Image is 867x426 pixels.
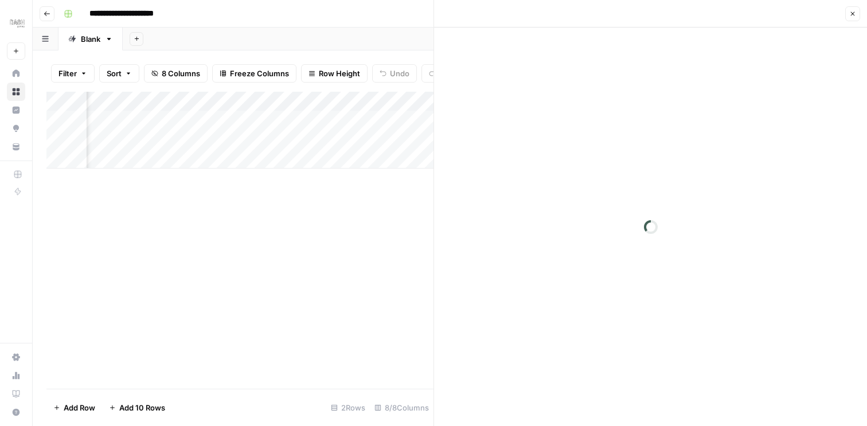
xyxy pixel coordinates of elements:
span: Undo [390,68,409,79]
a: Settings [7,348,25,366]
a: Browse [7,83,25,101]
button: Filter [51,64,95,83]
button: Workspace: Dash [7,9,25,38]
button: Help + Support [7,403,25,421]
span: 8 Columns [162,68,200,79]
a: Usage [7,366,25,385]
a: Insights [7,101,25,119]
button: Sort [99,64,139,83]
a: Opportunities [7,119,25,138]
button: Add Row [46,398,102,417]
span: Add 10 Rows [119,402,165,413]
a: Learning Hub [7,385,25,403]
button: 8 Columns [144,64,208,83]
button: Freeze Columns [212,64,296,83]
span: Row Height [319,68,360,79]
div: 2 Rows [326,398,370,417]
a: Your Data [7,138,25,156]
button: Add 10 Rows [102,398,172,417]
span: Sort [107,68,122,79]
img: Dash Logo [7,13,28,34]
div: Blank [81,33,100,45]
div: 8/8 Columns [370,398,433,417]
span: Filter [58,68,77,79]
a: Home [7,64,25,83]
span: Freeze Columns [230,68,289,79]
span: Add Row [64,402,95,413]
button: Undo [372,64,417,83]
a: Blank [58,28,123,50]
button: Row Height [301,64,368,83]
